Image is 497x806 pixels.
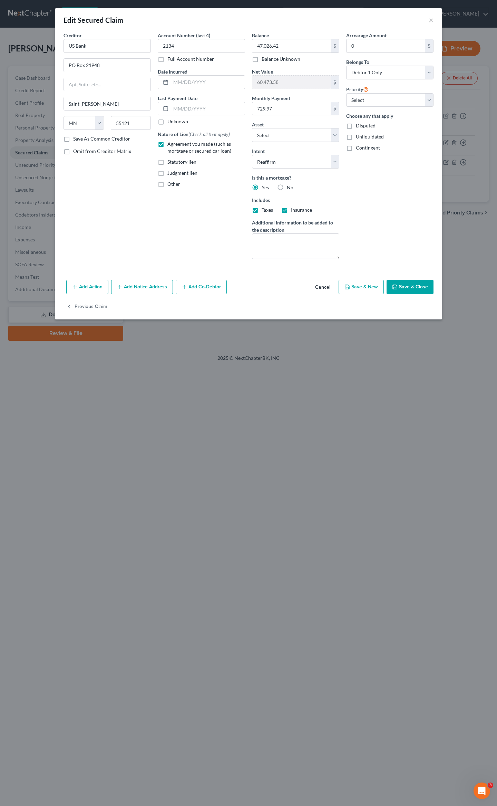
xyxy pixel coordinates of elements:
button: Save & New [339,280,384,294]
label: Arrearage Amount [346,32,387,39]
label: Balance [252,32,269,39]
span: Taxes [262,207,273,213]
label: Intent [252,147,265,155]
label: Includes [252,196,339,204]
button: Add Notice Address [111,280,173,294]
span: Other [167,181,180,187]
label: Balance Unknown [262,56,300,63]
label: Save As Common Creditor [73,135,130,142]
div: $ [331,76,339,89]
span: Asset [252,122,264,127]
label: Net Value [252,68,273,75]
button: × [429,16,433,24]
label: Additional information to be added to the description [252,219,339,233]
button: Previous Claim [66,300,107,314]
div: $ [425,39,433,52]
label: Full Account Number [167,56,214,63]
span: (Check all that apply) [188,131,230,137]
button: Save & Close [387,280,433,294]
span: Yes [262,184,269,190]
label: Unknown [167,118,188,125]
input: Enter address... [64,59,150,72]
label: Priority [346,85,369,93]
span: Judgment lien [167,170,197,176]
span: Creditor [64,32,82,38]
button: Add Co-Debtor [176,280,227,294]
input: Search creditor by name... [64,39,151,53]
label: Choose any that apply [346,112,433,119]
div: Edit Secured Claim [64,15,123,25]
span: No [287,184,293,190]
input: 0.00 [347,39,425,52]
input: Apt, Suite, etc... [64,78,150,91]
label: Last Payment Date [158,95,197,102]
span: Insurance [291,207,312,213]
label: Account Number (last 4) [158,32,210,39]
span: Omit from Creditor Matrix [73,148,131,154]
input: Enter city... [64,97,150,110]
label: Date Incurred [158,68,187,75]
input: 0.00 [252,102,331,115]
input: 0.00 [252,76,331,89]
input: MM/DD/YYYY [171,76,245,89]
input: Enter zip... [111,116,151,130]
span: Unliquidated [356,134,384,140]
span: Agreement you made (such as mortgage or secured car loan) [167,141,231,154]
iframe: Intercom live chat [474,783,490,799]
label: Nature of Lien [158,131,230,138]
div: $ [331,102,339,115]
span: 3 [488,783,493,788]
div: $ [331,39,339,52]
span: Statutory lien [167,159,196,165]
span: Belongs To [346,59,369,65]
label: Monthly Payment [252,95,290,102]
button: Cancel [310,280,336,294]
input: 0.00 [252,39,331,52]
span: Contingent [356,145,380,151]
button: Add Action [66,280,108,294]
label: Is this a mortgage? [252,174,339,181]
span: Disputed [356,123,376,128]
input: MM/DD/YYYY [171,102,245,115]
input: XXXX [158,39,245,53]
